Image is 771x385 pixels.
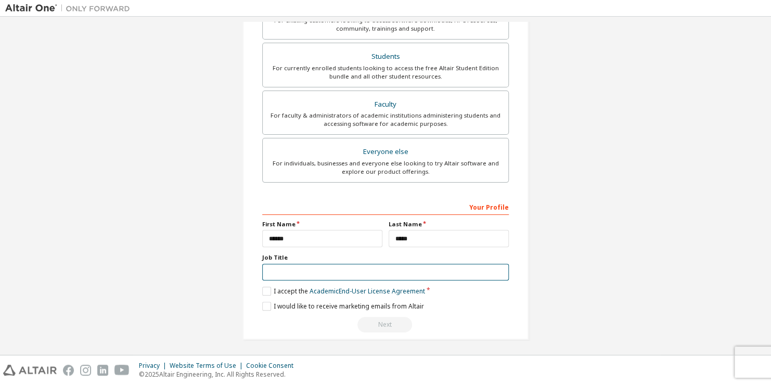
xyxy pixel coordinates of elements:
[269,49,502,64] div: Students
[269,111,502,128] div: For faculty & administrators of academic institutions administering students and accessing softwa...
[139,370,300,379] p: © 2025 Altair Engineering, Inc. All Rights Reserved.
[269,64,502,81] div: For currently enrolled students looking to access the free Altair Student Edition bundle and all ...
[97,365,108,376] img: linkedin.svg
[269,97,502,112] div: Faculty
[262,220,382,228] label: First Name
[114,365,130,376] img: youtube.svg
[389,220,509,228] label: Last Name
[269,145,502,159] div: Everyone else
[80,365,91,376] img: instagram.svg
[139,362,170,370] div: Privacy
[310,287,425,296] a: Academic End-User License Agreement
[269,16,502,33] div: For existing customers looking to access software downloads, HPC resources, community, trainings ...
[170,362,246,370] div: Website Terms of Use
[262,198,509,215] div: Your Profile
[5,3,135,14] img: Altair One
[262,302,424,311] label: I would like to receive marketing emails from Altair
[262,287,425,296] label: I accept the
[246,362,300,370] div: Cookie Consent
[262,317,509,332] div: Read and acccept EULA to continue
[269,159,502,176] div: For individuals, businesses and everyone else looking to try Altair software and explore our prod...
[63,365,74,376] img: facebook.svg
[3,365,57,376] img: altair_logo.svg
[262,253,509,262] label: Job Title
